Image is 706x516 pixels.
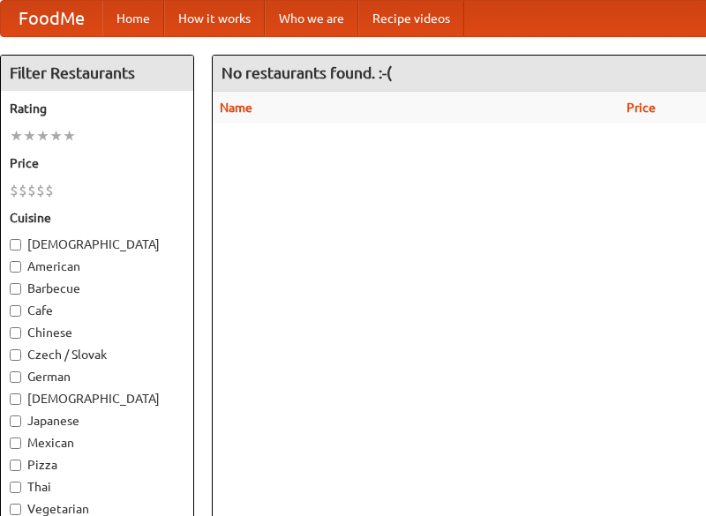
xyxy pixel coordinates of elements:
h4: Filter Restaurants [1,56,193,91]
a: Recipe videos [358,1,464,36]
label: Czech / Slovak [10,346,184,363]
label: American [10,258,184,275]
li: ★ [63,126,76,146]
label: Cafe [10,302,184,319]
li: $ [19,181,27,200]
input: Chinese [10,327,21,339]
h5: Cuisine [10,209,184,227]
label: [DEMOGRAPHIC_DATA] [10,390,184,408]
input: Cafe [10,305,21,317]
li: ★ [36,126,49,146]
input: Barbecue [10,283,21,295]
input: Japanese [10,415,21,427]
li: ★ [10,126,23,146]
h5: Rating [10,100,184,117]
a: Name [220,101,252,115]
input: German [10,371,21,383]
a: FoodMe [1,1,102,36]
h5: Price [10,154,184,172]
label: Barbecue [10,280,184,297]
input: Vegetarian [10,504,21,515]
label: Pizza [10,456,184,474]
label: Chinese [10,324,184,341]
label: [DEMOGRAPHIC_DATA] [10,236,184,253]
li: $ [36,181,45,200]
label: Japanese [10,412,184,430]
label: Mexican [10,434,184,452]
li: $ [45,181,54,200]
li: $ [10,181,19,200]
label: German [10,368,184,385]
input: Pizza [10,460,21,471]
li: ★ [23,126,36,146]
a: Who we are [265,1,358,36]
input: Thai [10,482,21,493]
input: American [10,261,21,273]
a: Home [102,1,164,36]
a: How it works [164,1,265,36]
a: Price [627,101,656,115]
li: ★ [49,126,63,146]
input: Mexican [10,437,21,449]
label: Thai [10,478,184,496]
ng-pluralize: No restaurants found. :-( [222,64,392,81]
li: $ [27,181,36,200]
input: [DEMOGRAPHIC_DATA] [10,239,21,251]
input: [DEMOGRAPHIC_DATA] [10,393,21,405]
input: Czech / Slovak [10,349,21,361]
